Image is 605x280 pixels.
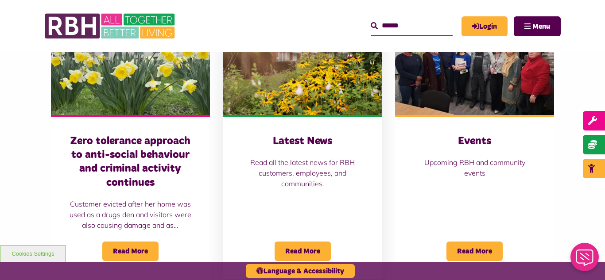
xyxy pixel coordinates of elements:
[241,157,365,189] p: Read all the latest news for RBH customers, employees, and communities.
[413,157,536,178] p: Upcoming RBH and community events
[51,16,210,279] a: Zero tolerance approach to anti-social behaviour and criminal activity continues Customer evicted...
[514,16,561,36] button: Navigation
[69,199,192,230] p: Customer evicted after her home was used as a drugs den and visitors were also causing damage and...
[69,134,192,190] h3: Zero tolerance approach to anti-social behaviour and criminal activity continues
[446,242,503,261] span: Read More
[532,23,550,30] span: Menu
[44,9,177,43] img: RBH
[395,16,554,279] a: Events Upcoming RBH and community events Read More
[223,16,382,115] img: SAZ MEDIA RBH HOUSING4
[565,240,605,280] iframe: Netcall Web Assistant for live chat
[51,16,210,115] img: Freehold
[275,242,331,261] span: Read More
[395,16,554,115] img: Group photo of customers and colleagues at Spotland Community Centre
[102,242,159,261] span: Read More
[241,134,365,148] h3: Latest News
[413,134,536,148] h3: Events
[371,16,453,35] input: Search
[223,16,382,279] a: Latest News Read all the latest news for RBH customers, employees, and communities. Read More
[246,264,355,278] button: Language & Accessibility
[462,16,508,36] a: MyRBH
